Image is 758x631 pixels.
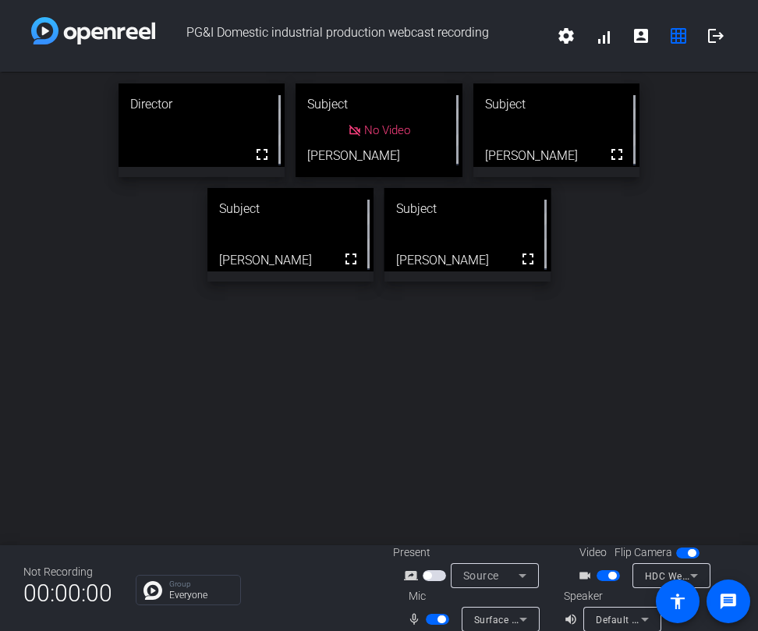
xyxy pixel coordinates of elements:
[557,27,576,45] mat-icon: settings
[473,83,640,126] div: Subject
[155,17,547,55] span: PG&I Domestic industrial production webcast recording
[31,17,155,44] img: white-gradient.svg
[519,250,537,268] mat-icon: fullscreen
[119,83,285,126] div: Director
[707,27,725,45] mat-icon: logout
[364,123,410,137] span: No Video
[463,569,499,582] span: Source
[169,580,232,588] p: Group
[143,581,162,600] img: Chat Icon
[253,145,271,164] mat-icon: fullscreen
[615,544,672,561] span: Flip Camera
[607,145,626,164] mat-icon: fullscreen
[207,188,374,230] div: Subject
[407,610,426,629] mat-icon: mic_none
[669,27,688,45] mat-icon: grid_on
[342,250,360,268] mat-icon: fullscreen
[564,588,657,604] div: Speaker
[585,17,622,55] button: signal_cellular_alt
[578,566,597,585] mat-icon: videocam_outline
[564,610,583,629] mat-icon: volume_up
[296,83,462,126] div: Subject
[384,188,551,230] div: Subject
[668,592,687,611] mat-icon: accessibility
[23,564,112,580] div: Not Recording
[719,592,738,611] mat-icon: message
[393,544,549,561] div: Present
[579,544,607,561] span: Video
[393,588,549,604] div: Mic
[169,590,232,600] p: Everyone
[404,566,423,585] mat-icon: screen_share_outline
[23,574,112,612] span: 00:00:00
[632,27,650,45] mat-icon: account_box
